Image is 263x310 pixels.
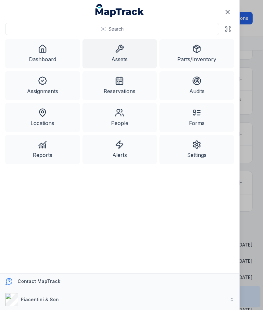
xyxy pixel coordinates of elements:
a: People [82,103,157,132]
a: Settings [159,135,234,164]
span: Search [108,26,124,32]
a: Audits [159,71,234,100]
button: Search [5,23,219,35]
a: MapTrack [95,4,144,17]
a: Reports [5,135,80,164]
a: Reservations [82,71,157,100]
a: Locations [5,103,80,132]
strong: Piacentini & Son [21,297,59,302]
a: Alerts [82,135,157,164]
button: Close navigation [221,5,234,19]
a: Assets [82,39,157,68]
a: Forms [159,103,234,132]
a: Dashboard [5,39,80,68]
a: Parts/Inventory [159,39,234,68]
strong: Contact MapTrack [18,278,60,284]
a: Assignments [5,71,80,100]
